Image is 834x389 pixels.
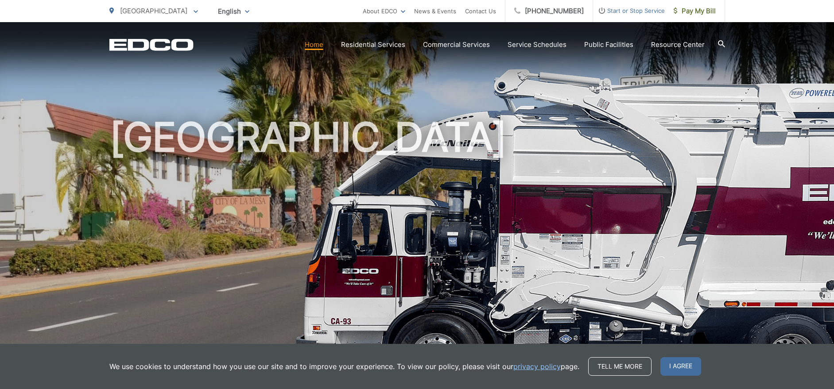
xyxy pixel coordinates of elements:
a: EDCD logo. Return to the homepage. [109,39,194,51]
span: I agree [660,357,701,376]
a: Tell me more [588,357,652,376]
span: [GEOGRAPHIC_DATA] [120,7,187,15]
a: Commercial Services [423,39,490,50]
a: Contact Us [465,6,496,16]
span: English [211,4,256,19]
a: Resource Center [651,39,705,50]
a: News & Events [414,6,456,16]
a: privacy policy [513,361,561,372]
a: Residential Services [341,39,405,50]
iframe: To enrich screen reader interactions, please activate Accessibility in Grammarly extension settings [783,347,827,389]
a: Public Facilities [584,39,633,50]
a: Service Schedules [508,39,566,50]
span: Pay My Bill [674,6,716,16]
a: Home [305,39,323,50]
a: About EDCO [363,6,405,16]
p: We use cookies to understand how you use our site and to improve your experience. To view our pol... [109,361,579,372]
